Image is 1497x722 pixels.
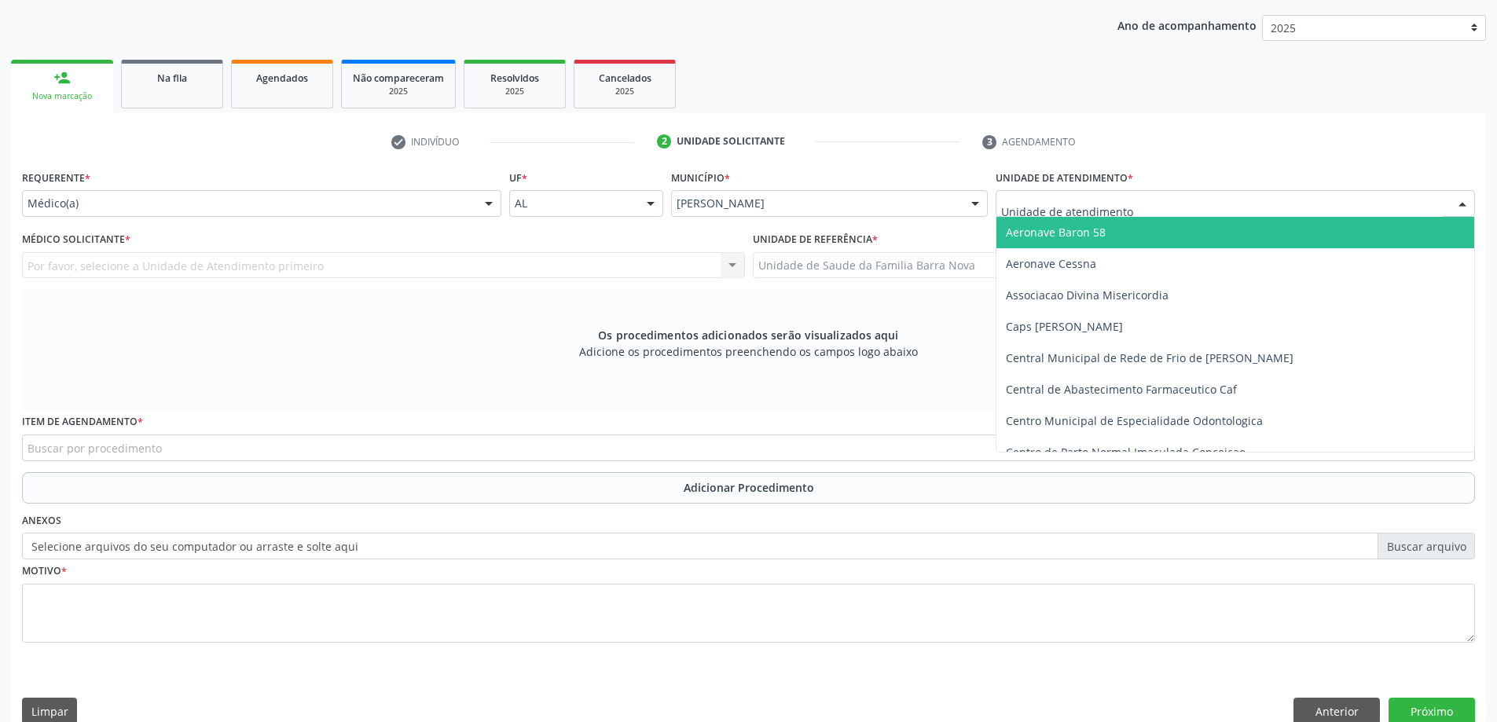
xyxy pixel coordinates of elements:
span: Adicionar Procedimento [684,479,814,496]
div: 2 [657,134,671,148]
span: Caps [PERSON_NAME] [1006,319,1123,334]
input: Unidade de atendimento [1001,196,1443,227]
span: AL [515,196,632,211]
span: Central de Abastecimento Farmaceutico Caf [1006,382,1237,397]
span: Adicione os procedimentos preenchendo os campos logo abaixo [579,343,918,360]
span: Buscar por procedimento [28,440,162,456]
span: Os procedimentos adicionados serão visualizados aqui [598,327,898,343]
label: Unidade de atendimento [996,166,1133,190]
span: Médico(a) [28,196,469,211]
label: Motivo [22,559,67,584]
label: Unidade de referência [753,228,878,252]
span: Centro de Parto Normal Imaculada Conceicao [1006,445,1246,460]
label: Requerente [22,166,90,190]
span: Centro Municipal de Especialidade Odontologica [1006,413,1263,428]
label: UF [509,166,527,190]
button: Adicionar Procedimento [22,472,1475,504]
span: [PERSON_NAME] [677,196,956,211]
span: Aeronave Cessna [1006,256,1096,271]
div: 2025 [585,86,664,97]
label: Anexos [22,509,61,533]
span: Central Municipal de Rede de Frio de [PERSON_NAME] [1006,350,1293,365]
label: Médico Solicitante [22,228,130,252]
div: Unidade solicitante [677,134,785,148]
span: Na fila [157,71,187,85]
p: Ano de acompanhamento [1117,15,1257,35]
div: Nova marcação [22,90,102,102]
label: Item de agendamento [22,410,143,434]
span: Agendados [256,71,308,85]
label: Município [671,166,730,190]
span: Cancelados [599,71,651,85]
div: person_add [53,69,71,86]
div: 2025 [353,86,444,97]
div: 2025 [475,86,554,97]
span: Associacao Divina Misericordia [1006,288,1169,302]
span: Resolvidos [490,71,539,85]
span: Aeronave Baron 58 [1006,225,1106,240]
span: Não compareceram [353,71,444,85]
